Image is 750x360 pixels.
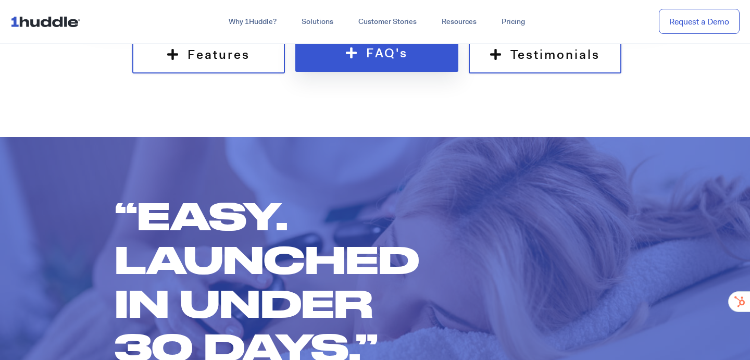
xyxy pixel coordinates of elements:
a: Testimonials [469,36,621,73]
a: Request a Demo [659,9,740,34]
span: Features [187,47,250,63]
a: Why 1Huddle? [216,13,289,31]
a: Solutions [289,13,346,31]
a: Customer Stories [346,13,429,31]
a: Pricing [489,13,537,31]
span: FAQ's [366,45,408,61]
img: ... [10,11,85,31]
span: Testimonials [510,47,600,63]
a: Resources [429,13,489,31]
a: FAQ's [295,35,458,72]
a: Features [132,36,285,73]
